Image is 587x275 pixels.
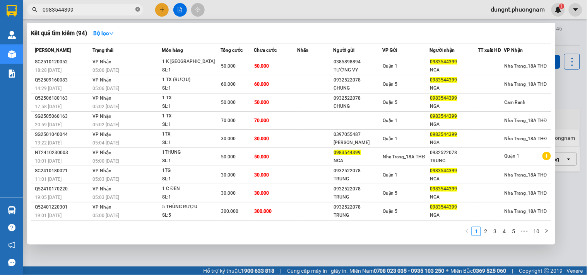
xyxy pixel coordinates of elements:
[35,94,90,102] div: Q52506180163
[298,48,309,53] span: Nhãn
[35,112,90,121] div: SG2505060163
[472,227,481,236] li: 1
[504,100,525,105] span: Cam Ranh
[221,154,236,160] span: 50.000
[35,158,62,164] span: 10:01 [DATE]
[334,150,361,155] span: 0983544399
[430,139,477,147] div: NGA
[35,76,90,84] div: Q52509160083
[92,195,119,200] span: 05:03 [DATE]
[504,136,547,141] span: Nha Trang_18A THĐ
[35,86,62,91] span: 14:29 [DATE]
[504,209,547,214] span: Nha Trang_18A THĐ
[162,66,220,75] div: SL: 1
[334,185,382,193] div: 0932522078
[481,227,490,236] a: 2
[334,211,382,219] div: TRUNG
[35,149,90,157] div: NT2410230003
[221,172,236,178] span: 30.000
[430,204,457,210] span: 0983544399
[509,227,518,236] li: 5
[383,63,398,69] span: Quận 1
[8,241,15,249] span: notification
[334,102,382,110] div: CHUNG
[462,227,472,236] li: Previous Page
[430,59,457,65] span: 0983544399
[430,132,457,137] span: 0983544399
[478,48,501,53] span: TT xuất HĐ
[430,114,457,119] span: 0983544399
[383,118,398,123] span: Quận 1
[92,59,111,65] span: VP Nhận
[462,227,472,236] button: left
[92,104,119,109] span: 05:02 [DATE]
[504,153,519,159] span: Quận 1
[162,221,220,229] div: 3 TG
[254,172,269,178] span: 30.000
[92,168,111,173] span: VP Nhận
[221,63,236,69] span: 50.000
[491,227,499,236] a: 3
[31,29,87,37] h3: Kết quả tìm kiếm ( 94 )
[334,221,382,229] div: 0907684548
[221,100,236,105] span: 50.000
[504,81,547,87] span: Nha Trang_18A THĐ
[383,172,398,178] span: Quận 1
[8,70,16,78] img: solution-icon
[92,86,119,91] span: 05:06 [DATE]
[162,175,220,183] div: SL: 1
[35,104,62,109] span: 17:58 [DATE]
[35,203,90,211] div: Q52401220301
[35,167,90,175] div: SG2410180021
[221,118,236,123] span: 70.000
[334,76,382,84] div: 0932522078
[135,7,140,12] span: close-circle
[109,31,114,36] span: down
[162,84,220,93] div: SL: 1
[531,227,542,236] a: 10
[334,66,382,74] div: TƯỜNG VY
[92,77,111,83] span: VP Nhận
[162,94,220,102] div: 1 TX
[162,166,220,175] div: 1TG
[8,224,15,231] span: question-circle
[334,84,382,92] div: CHUNG
[92,48,113,53] span: Trạng thái
[334,139,382,147] div: [PERSON_NAME]
[334,203,382,211] div: 0932522078
[35,68,62,73] span: 18:28 [DATE]
[35,221,90,229] div: SG2311290119
[35,122,62,127] span: 20:59 [DATE]
[35,140,62,146] span: 13:22 [DATE]
[430,121,477,129] div: NGA
[430,168,457,173] span: 0983544399
[35,213,62,218] span: 19:01 [DATE]
[430,193,477,201] div: NGA
[518,227,531,236] li: Next 5 Pages
[92,213,119,218] span: 05:00 [DATE]
[221,190,236,196] span: 30.000
[92,68,119,73] span: 05:00 [DATE]
[8,31,16,39] img: warehouse-icon
[544,229,549,233] span: right
[254,190,269,196] span: 30.000
[162,139,220,147] div: SL: 1
[162,121,220,129] div: SL: 1
[35,185,90,193] div: Q52410170220
[383,154,426,160] span: Nha Trang_18A THĐ
[334,131,382,139] div: 0397055487
[92,150,111,155] span: VP Nhận
[254,81,269,87] span: 60.000
[87,27,120,39] button: Bộ lọcdown
[383,209,398,214] span: Quận 5
[92,186,111,192] span: VP Nhận
[221,136,236,141] span: 30.000
[35,195,62,200] span: 19:05 [DATE]
[162,112,220,121] div: 1 TX
[162,193,220,202] div: SL: 1
[35,58,90,66] div: SG2510120052
[162,48,183,53] span: Món hàng
[465,229,469,233] span: left
[35,131,90,139] div: SG2501040044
